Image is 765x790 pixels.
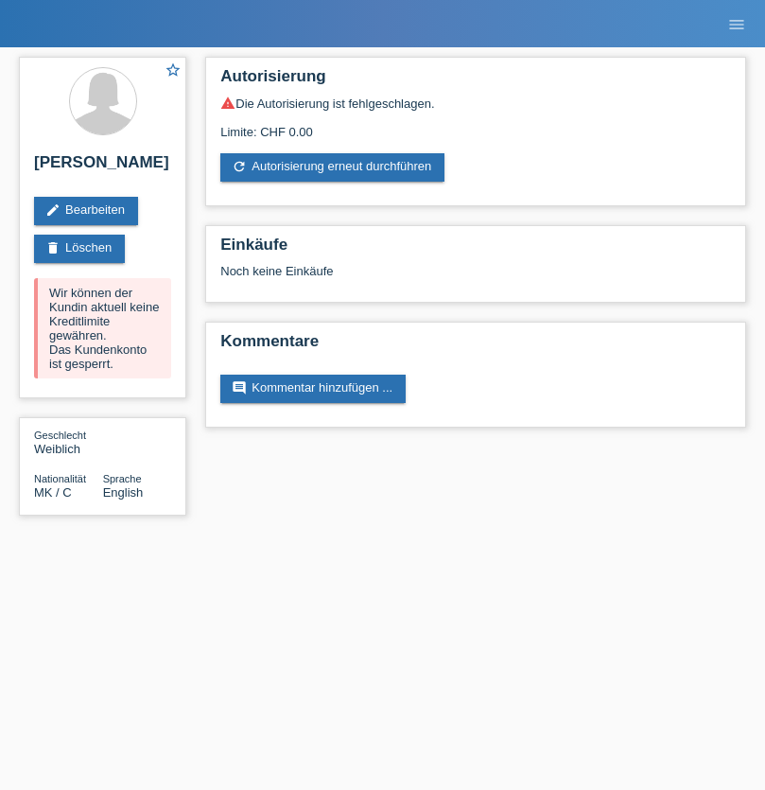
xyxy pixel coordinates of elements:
a: menu [718,18,756,29]
i: refresh [232,159,247,174]
h2: [PERSON_NAME] [34,153,171,182]
span: Sprache [103,473,142,484]
div: Noch keine Einkäufe [220,264,731,292]
i: warning [220,96,235,111]
a: commentKommentar hinzufügen ... [220,375,406,403]
i: comment [232,380,247,395]
span: Mazedonien / C / 17.08.2008 [34,485,72,500]
span: Nationalität [34,473,86,484]
h2: Kommentare [220,332,731,360]
div: Limite: CHF 0.00 [220,111,731,139]
a: star_border [165,61,182,81]
span: Geschlecht [34,430,86,441]
h2: Einkäufe [220,236,731,264]
div: Weiblich [34,428,103,456]
i: menu [727,15,746,34]
a: editBearbeiten [34,197,138,225]
a: deleteLöschen [34,235,125,263]
div: Wir können der Kundin aktuell keine Kreditlimite gewähren. Das Kundenkonto ist gesperrt. [34,278,171,378]
i: edit [45,202,61,218]
div: Die Autorisierung ist fehlgeschlagen. [220,96,731,111]
span: English [103,485,144,500]
i: delete [45,240,61,255]
a: refreshAutorisierung erneut durchführen [220,153,444,182]
i: star_border [165,61,182,79]
h2: Autorisierung [220,67,731,96]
